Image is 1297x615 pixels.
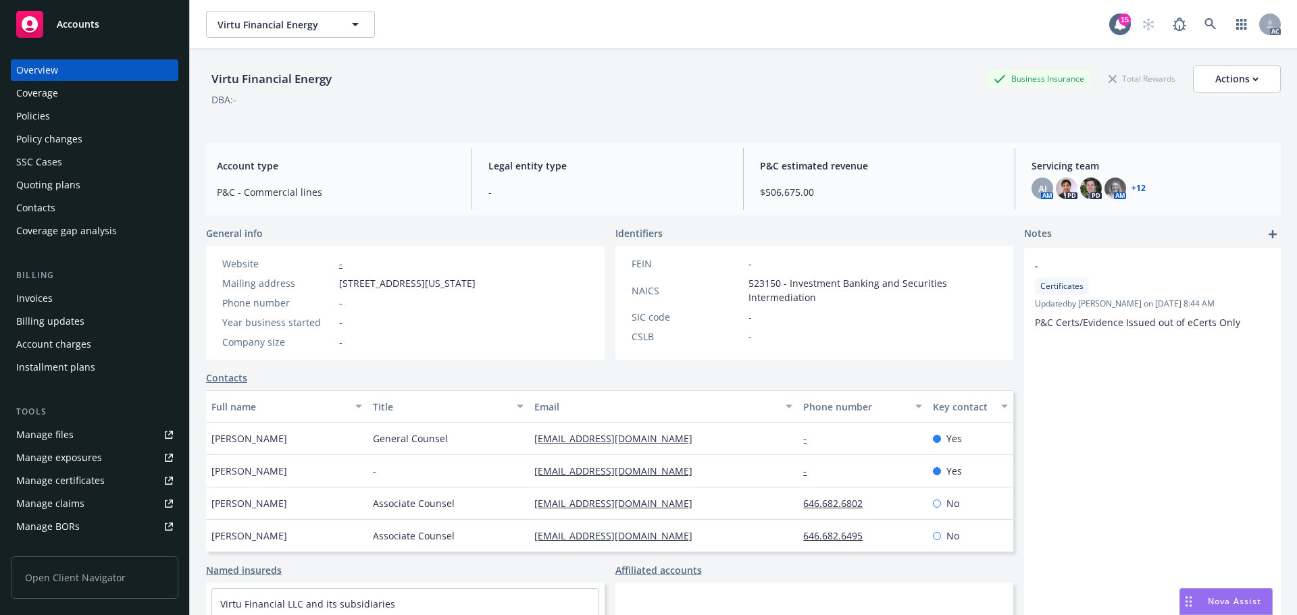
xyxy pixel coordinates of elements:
[16,82,58,104] div: Coverage
[16,356,95,378] div: Installment plans
[222,335,334,349] div: Company size
[946,464,962,478] span: Yes
[16,220,117,242] div: Coverage gap analysis
[534,400,778,414] div: Email
[373,496,455,510] span: Associate Counsel
[933,400,993,414] div: Key contact
[16,151,62,173] div: SSC Cases
[946,529,959,543] span: No
[11,493,178,514] a: Manage claims
[1197,11,1224,38] a: Search
[1080,178,1102,199] img: photo
[615,563,702,577] a: Affiliated accounts
[1265,226,1281,242] a: add
[373,431,448,446] span: General Counsel
[211,529,287,543] span: [PERSON_NAME]
[220,597,395,610] a: Virtu Financial LLC and its subsidiaries
[11,405,178,419] div: Tools
[339,257,342,270] a: -
[615,226,663,240] span: Identifiers
[803,529,873,542] a: 646.682.6495
[1135,11,1162,38] a: Start snowing
[1208,595,1261,607] span: Nova Assist
[1024,248,1281,340] div: -CertificatesUpdatedby [PERSON_NAME] on [DATE] 8:44 AMP&C Certs/Evidence Issued out of eCerts Only
[206,371,247,385] a: Contacts
[218,18,334,32] span: Virtu Financial Energy
[16,447,102,469] div: Manage exposures
[16,539,119,560] div: Summary of insurance
[16,493,84,514] div: Manage claims
[1024,226,1052,242] span: Notes
[534,497,703,510] a: [EMAIL_ADDRESS][DOMAIN_NAME]
[803,464,817,477] a: -
[16,197,55,219] div: Contacts
[534,432,703,445] a: [EMAIL_ADDRESS][DOMAIN_NAME]
[760,185,998,199] span: $506,675.00
[748,257,752,271] span: -
[222,296,334,310] div: Phone number
[373,529,455,543] span: Associate Counsel
[217,159,455,173] span: Account type
[206,11,375,38] button: Virtu Financial Energy
[632,329,743,344] div: CSLB
[217,185,455,199] span: P&C - Commercial lines
[373,464,376,478] span: -
[16,333,91,355] div: Account charges
[748,276,998,304] span: 523150 - Investment Banking and Securities Intermediation
[11,174,178,196] a: Quoting plans
[206,563,282,577] a: Named insureds
[11,539,178,560] a: Summary of insurance
[211,464,287,478] span: [PERSON_NAME]
[222,276,334,290] div: Mailing address
[798,390,927,423] button: Phone number
[632,310,743,324] div: SIC code
[11,311,178,332] a: Billing updates
[632,257,743,271] div: FEIN
[1056,178,1077,199] img: photo
[16,311,84,332] div: Billing updates
[1040,280,1084,292] span: Certificates
[211,431,287,446] span: [PERSON_NAME]
[339,335,342,349] span: -
[1035,316,1240,329] span: P&C Certs/Evidence Issued out of eCerts Only
[1131,184,1146,192] a: +12
[927,390,1013,423] button: Key contact
[1119,14,1131,26] div: 15
[529,390,798,423] button: Email
[206,226,263,240] span: General info
[11,447,178,469] a: Manage exposures
[1035,259,1235,273] span: -
[534,464,703,477] a: [EMAIL_ADDRESS][DOMAIN_NAME]
[11,82,178,104] a: Coverage
[211,92,236,107] div: DBA: -
[373,400,509,414] div: Title
[803,497,873,510] a: 646.682.6802
[16,288,53,309] div: Invoices
[11,151,178,173] a: SSC Cases
[16,470,105,491] div: Manage certificates
[1166,11,1193,38] a: Report a Bug
[16,105,50,127] div: Policies
[748,310,752,324] span: -
[11,197,178,219] a: Contacts
[987,70,1091,87] div: Business Insurance
[1180,589,1197,614] div: Drag to move
[11,424,178,446] a: Manage files
[760,159,998,173] span: P&C estimated revenue
[206,390,367,423] button: Full name
[1038,182,1047,196] span: AJ
[803,432,817,445] a: -
[11,128,178,150] a: Policy changes
[1032,159,1270,173] span: Servicing team
[534,529,703,542] a: [EMAIL_ADDRESS][DOMAIN_NAME]
[632,284,743,298] div: NAICS
[211,496,287,510] span: [PERSON_NAME]
[11,288,178,309] a: Invoices
[803,400,907,414] div: Phone number
[946,496,959,510] span: No
[1102,70,1182,87] div: Total Rewards
[206,70,337,88] div: Virtu Financial Energy
[11,59,178,81] a: Overview
[488,185,727,199] span: -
